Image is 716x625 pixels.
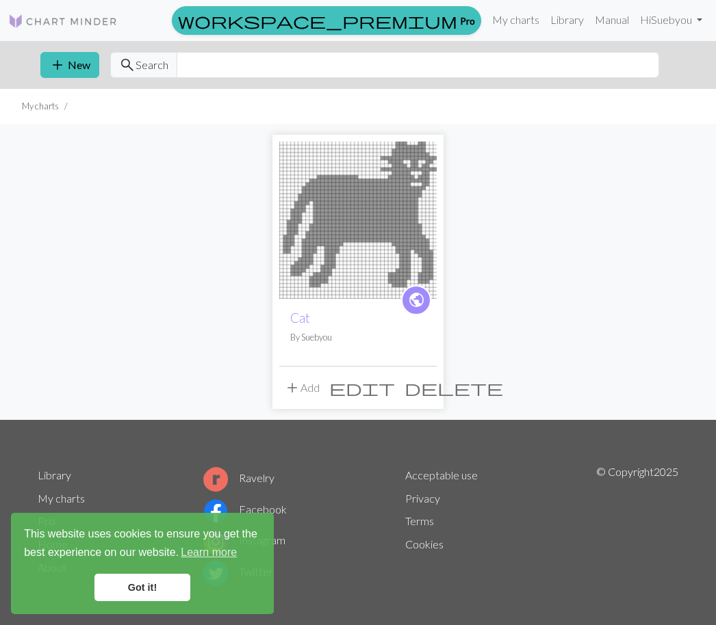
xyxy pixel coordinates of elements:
[324,375,400,401] button: Edit
[405,514,434,527] a: Terms
[38,492,85,505] a: My charts
[22,100,59,113] li: My charts
[400,375,508,401] button: Delete
[284,378,301,397] span: add
[49,55,66,75] span: add
[203,498,228,523] img: Facebook logo
[203,503,287,516] a: Facebook
[401,285,431,315] a: public
[405,378,503,397] span: delete
[408,287,425,314] i: public
[405,492,440,505] a: Privacy
[172,6,481,35] a: Pro
[290,310,310,325] a: Cat
[203,471,274,484] a: Ravelry
[38,468,71,481] a: Library
[11,513,274,614] div: cookieconsent
[179,542,239,563] a: learn more about cookies
[203,467,228,492] img: Ravelry logo
[545,6,589,34] a: Library
[94,574,190,601] a: dismiss cookie message
[279,212,437,225] a: Running cat
[136,57,168,73] span: Search
[487,6,545,34] a: My charts
[405,468,478,481] a: Acceptable use
[405,537,444,550] a: Cookies
[8,13,118,29] img: Logo
[408,289,425,310] span: public
[589,6,635,34] a: Manual
[635,6,708,34] a: HiSuebyou
[24,526,261,563] span: This website uses cookies to ensure you get the best experience on our website.
[329,378,395,397] span: edit
[40,52,99,78] button: New
[279,142,437,299] img: Running cat
[119,55,136,75] span: search
[279,375,324,401] button: Add
[178,11,457,30] span: workspace_premium
[596,464,678,588] p: © Copyright 2025
[290,331,426,344] p: By Suebyou
[329,380,395,396] i: Edit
